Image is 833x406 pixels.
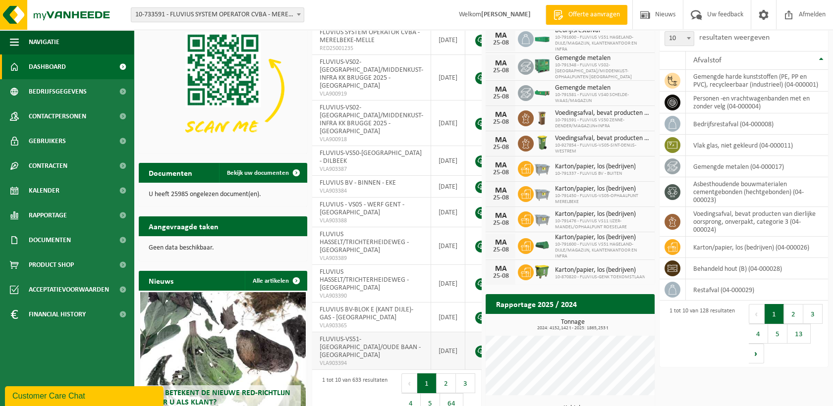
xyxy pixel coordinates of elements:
span: VLA900918 [320,136,423,144]
p: Geen data beschikbaar. [149,245,297,252]
div: 25-08 [491,273,510,280]
span: 10-927854 - FLUVIUS-VS05-SINT-DENIJS-WESTREM [555,143,649,154]
td: karton/papier, los (bedrijven) (04-000026) [686,237,828,258]
div: MA [491,265,510,273]
span: 10-791600 - FLUVIUS VS51 HAGELAND-DIJLE/MAGAZIJN, KLANTENKANTOOR EN INFRA [555,35,649,52]
td: [DATE] [431,176,465,198]
span: Financial History [29,302,86,327]
button: Next [749,344,764,363]
strong: [PERSON_NAME] [481,11,531,18]
button: 5 [768,324,787,344]
span: 10-791450 - FLUVIUS-VS05-OPHAALPUNT MERELBEKE [555,193,649,205]
td: bedrijfsrestafval (04-000008) [686,113,828,135]
span: 10-791591 - FLUVIUS VS50 ZENNE-DENDER/MAGAZIJN+INFRA [555,117,649,129]
span: VLA903388 [320,217,423,225]
h2: Rapportage 2025 / 2024 [486,294,586,313]
iframe: chat widget [5,384,166,406]
td: vlak glas, niet gekleurd (04-000011) [686,135,828,156]
div: MA [491,212,510,220]
span: Voedingsafval, bevat producten van dierlijke oorsprong, onverpakt, categorie 3 [555,135,649,143]
span: FLUVIUS-VS50-[GEOGRAPHIC_DATA] - DILBEEK [320,150,422,165]
span: Dashboard [29,54,66,79]
span: Contactpersonen [29,104,86,129]
h2: Documenten [139,163,202,182]
a: Bekijk rapportage [581,313,654,333]
div: MA [491,86,510,94]
span: 2024: 4152,142 t - 2025: 1865,253 t [491,326,654,331]
button: 3 [456,373,475,393]
span: VLA903390 [320,292,423,300]
span: 10-733591 - FLUVIUS SYSTEM OPERATOR CVBA - MERELBEKE-MELLE [131,7,304,22]
td: personen -en vrachtwagenbanden met en zonder velg (04-000004) [686,92,828,113]
span: VLA903365 [320,322,423,330]
span: Offerte aanvragen [566,10,622,20]
span: Kalender [29,178,59,203]
img: HK-XC-20-GN-00 [534,34,551,43]
span: Karton/papier, los (bedrijven) [555,234,649,242]
span: Gebruikers [29,129,66,153]
a: Alle artikelen [245,271,306,291]
span: Product Shop [29,253,74,277]
label: resultaten weergeven [699,34,770,42]
span: Karton/papier, los (bedrijven) [555,210,649,218]
button: 4 [749,324,768,344]
span: 10-791581 - FLUVIUS VS40 SCHELDE-WAAS/MAGAZIJN [555,92,649,104]
img: WB-1100-HPE-GN-50 [534,263,551,280]
td: [DATE] [431,146,465,176]
div: 25-08 [491,67,510,74]
a: Offerte aanvragen [546,5,627,25]
button: 1 [765,304,784,324]
img: PB-HB-1400-HPE-GN-01 [534,57,551,74]
button: 2 [437,373,456,393]
span: Karton/papier, los (bedrijven) [555,185,649,193]
span: Gemengde metalen [555,84,649,92]
span: FLUVIUS-VS02-[GEOGRAPHIC_DATA]/MIDDENKUST-INFRA KK BRUGGE 2025 - [GEOGRAPHIC_DATA] [320,58,423,90]
span: FLUVIUS - VS05 - WERF GENT - [GEOGRAPHIC_DATA] [320,201,404,216]
span: Afvalstof [693,56,722,64]
td: [DATE] [431,332,465,370]
div: 1 tot 10 van 128 resultaten [665,303,735,364]
span: Contracten [29,153,67,178]
span: 10-791337 - FLUVIUS BV - BUITEN [555,171,635,177]
div: 25-08 [491,247,510,254]
button: 2 [784,304,803,324]
span: FLUVIUS HASSELT/TRICHTERHEIDEWEG - [GEOGRAPHIC_DATA] [320,231,409,254]
td: behandeld hout (B) (04-000028) [686,258,828,279]
div: MA [491,239,510,247]
span: Voedingsafval, bevat producten van dierlijke oorsprong, onverpakt, categorie 3 [555,109,649,117]
div: MA [491,161,510,169]
span: Gemengde metalen [555,54,649,62]
button: 13 [787,324,811,344]
div: 25-08 [491,220,510,227]
img: HK-XK-22-GN-00 [534,241,551,250]
td: voedingsafval, bevat producten van dierlijke oorsprong, onverpakt, categorie 3 (04-000024) [686,207,828,237]
img: WB-2500-GAL-GY-01 [534,185,551,202]
span: FLUVIUS BV - BINNEN - EKE [320,179,396,187]
button: 1 [417,373,437,393]
td: gemengde harde kunststoffen (PE, PP en PVC), recycleerbaar (industrieel) (04-000001) [686,70,828,92]
div: 25-08 [491,40,510,47]
span: VLA900919 [320,90,423,98]
p: U heeft 25985 ongelezen document(en). [149,191,297,198]
span: VLA903384 [320,187,423,195]
button: Previous [401,373,417,393]
h3: Tonnage [491,319,654,331]
div: 25-08 [491,144,510,151]
span: 10-791348 - FLUVIUS VS02-[GEOGRAPHIC_DATA]/MIDDENKUST-OPHAALPUNTEN [GEOGRAPHIC_DATA] [555,62,649,80]
span: RED25001235 [320,45,423,52]
div: MA [491,111,510,119]
span: FLUVIUS-VS51-[GEOGRAPHIC_DATA]/OUDE BAAN - [GEOGRAPHIC_DATA] [320,336,421,359]
span: Bedrijfsrestafval [555,27,649,35]
td: [DATE] [431,303,465,332]
td: gemengde metalen (04-000017) [686,156,828,177]
div: 25-08 [491,94,510,101]
span: FLUVIUS-VS02-[GEOGRAPHIC_DATA]/MIDDENKUST-INFRA KK BRUGGE 2025 - [GEOGRAPHIC_DATA] [320,104,423,135]
span: Navigatie [29,30,59,54]
span: Bedrijfsgegevens [29,79,87,104]
td: [DATE] [431,227,465,265]
span: VLA903389 [320,254,423,262]
div: 25-08 [491,169,510,176]
span: Acceptatievoorwaarden [29,277,109,302]
span: VLA903387 [320,165,423,173]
